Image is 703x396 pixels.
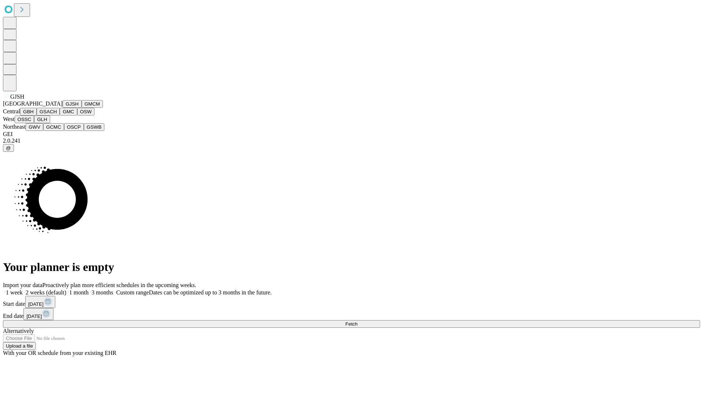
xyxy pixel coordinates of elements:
[25,296,55,308] button: [DATE]
[20,108,37,115] button: GBH
[3,144,14,152] button: @
[15,115,34,123] button: OSSC
[3,260,700,274] h1: Your planner is empty
[3,308,700,320] div: End date
[3,342,36,350] button: Upload a file
[3,296,700,308] div: Start date
[63,100,82,108] button: GJSH
[69,289,89,296] span: 1 month
[26,313,42,319] span: [DATE]
[149,289,272,296] span: Dates can be optimized up to 3 months in the future.
[28,301,44,307] span: [DATE]
[3,282,42,288] span: Import your data
[3,320,700,328] button: Fetch
[34,115,50,123] button: GLH
[3,108,20,114] span: Central
[6,289,23,296] span: 1 week
[42,282,196,288] span: Proactively plan more efficient schedules in the upcoming weeks.
[64,123,84,131] button: OSCP
[26,123,43,131] button: GWV
[345,321,357,327] span: Fetch
[10,93,24,100] span: GJSH
[43,123,64,131] button: GCMC
[26,289,66,296] span: 2 weeks (default)
[6,145,11,151] span: @
[3,350,116,356] span: With your OR schedule from your existing EHR
[37,108,60,115] button: GSACH
[84,123,105,131] button: GSWB
[23,308,53,320] button: [DATE]
[3,100,63,107] span: [GEOGRAPHIC_DATA]
[3,131,700,137] div: GEI
[60,108,77,115] button: GMC
[3,137,700,144] div: 2.0.241
[3,116,15,122] span: West
[82,100,103,108] button: GMCM
[92,289,113,296] span: 3 months
[3,328,34,334] span: Alternatively
[3,124,26,130] span: Northeast
[77,108,95,115] button: OSW
[116,289,149,296] span: Custom range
